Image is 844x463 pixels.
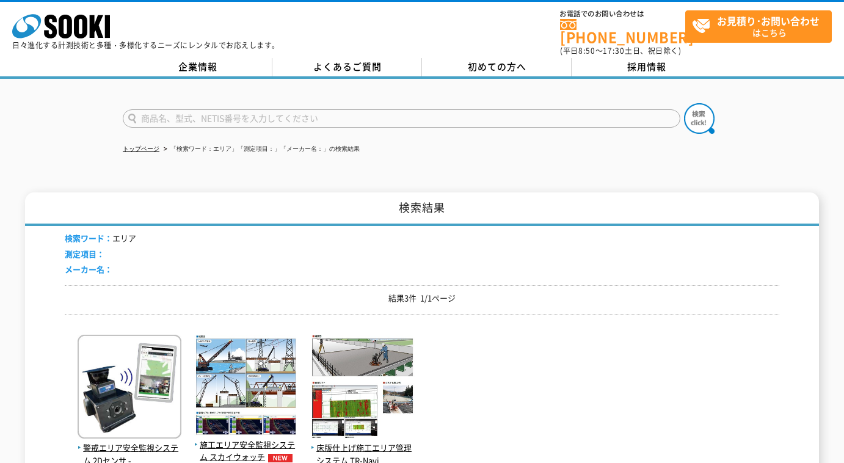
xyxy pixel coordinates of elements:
span: 8:50 [578,45,595,56]
span: 検索ワード： [65,232,112,244]
img: 床版仕上げ施工エリア管理システム TR-Navi [311,335,415,442]
a: お見積り･お問い合わせはこちら [685,10,832,43]
span: メーカー名： [65,263,112,275]
input: 商品名、型式、NETIS番号を入力してください [123,109,680,128]
img: btn_search.png [684,103,715,134]
img: - [78,335,181,442]
p: 結果3件 1/1ページ [65,292,779,305]
img: NEW [265,454,296,462]
a: 企業情報 [123,58,272,76]
a: トップページ [123,145,159,152]
span: 初めての方へ [468,60,526,73]
li: 「検索ワード：エリア」「測定項目：」「メーカー名：」の検索結果 [161,143,360,156]
span: 17:30 [603,45,625,56]
p: 日々進化する計測技術と多種・多様化するニーズにレンタルでお応えします。 [12,42,280,49]
strong: お見積り･お問い合わせ [717,13,820,28]
li: エリア [65,232,136,245]
span: (平日 ～ 土日、祝日除く) [560,45,681,56]
a: [PHONE_NUMBER] [560,19,685,44]
a: 採用情報 [572,58,721,76]
a: よくあるご質問 [272,58,422,76]
img: 施工エリア安全監視システム スカイウォッチ [194,335,298,439]
span: お電話でのお問い合わせは [560,10,685,18]
span: はこちら [692,11,831,42]
a: 初めての方へ [422,58,572,76]
h1: 検索結果 [25,192,819,226]
span: 測定項目： [65,248,104,260]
